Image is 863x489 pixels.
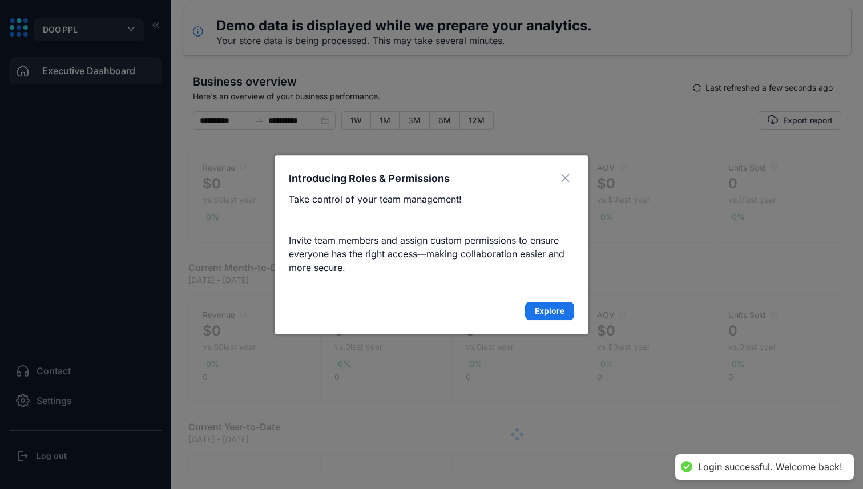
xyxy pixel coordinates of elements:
[525,302,574,320] button: Next
[289,192,574,206] p: Take control of your team management!
[556,169,574,188] button: Close
[289,233,574,274] p: Invite team members and assign custom permissions to ensure everyone has the right access—making ...
[289,171,450,187] h3: Introducing Roles & Permissions
[535,305,564,317] span: Explore
[698,461,842,473] div: Login successful. Welcome back!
